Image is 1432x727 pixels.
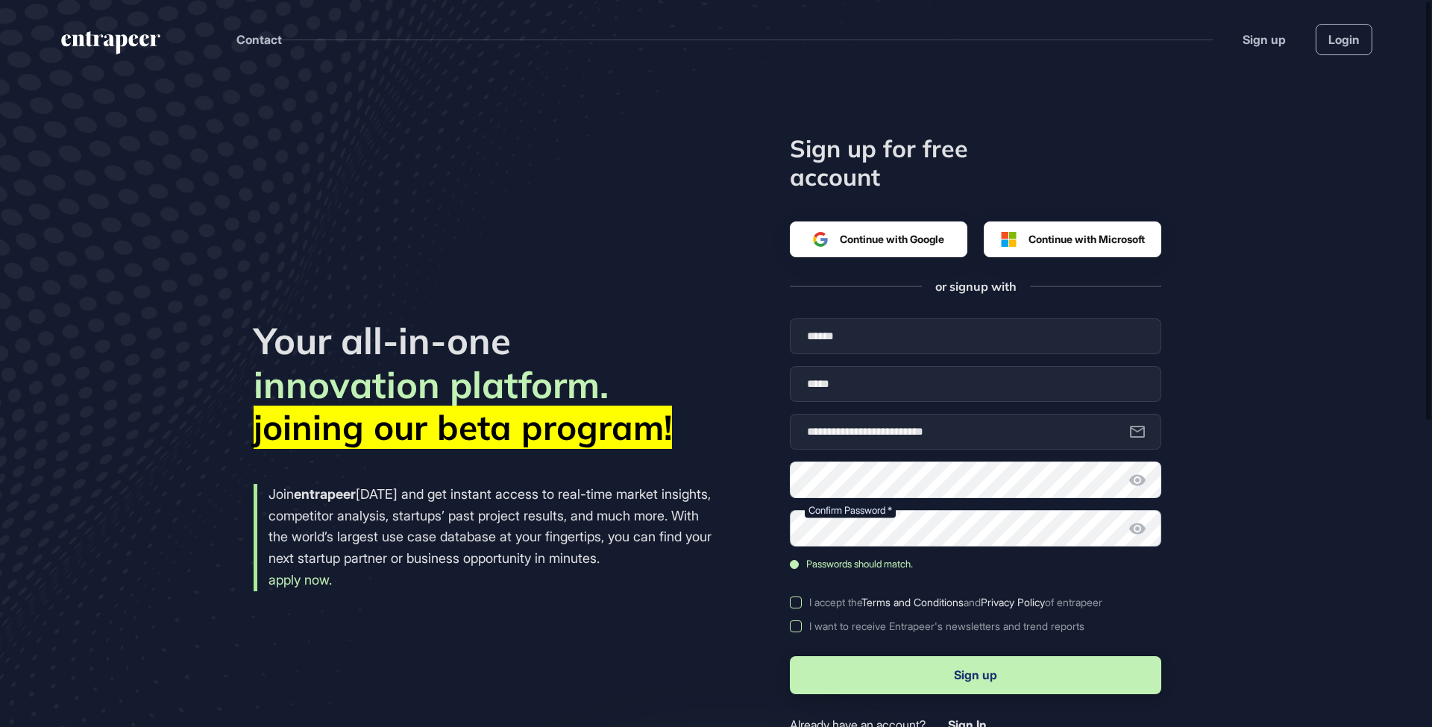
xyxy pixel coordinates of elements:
[790,656,1161,694] button: Sign up
[268,486,712,566] span: Join [DATE] and get instant access to real-time market insights, competitor analysis, startups’ p...
[268,572,332,588] a: apply now.
[790,134,1050,192] h1: Sign up for free account
[809,597,1102,608] div: I accept the and of entrapeer
[1243,31,1286,48] a: Sign up
[254,362,609,407] span: innovation platform.
[254,406,672,449] mark: joining our beta program!
[809,620,1084,632] div: I want to receive Entrapeer's newsletters and trend reports
[60,31,162,60] a: entrapeer-logo
[1316,24,1372,55] a: Login
[236,30,282,49] button: Contact
[790,558,976,570] div: Passwords should match.
[254,319,716,363] h2: Your all-in-one
[805,503,896,518] label: Confirm Password *
[861,596,964,608] a: Terms and Conditions
[1029,231,1145,247] span: Continue with Microsoft
[294,486,356,502] strong: entrapeer
[981,596,1045,608] a: Privacy Policy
